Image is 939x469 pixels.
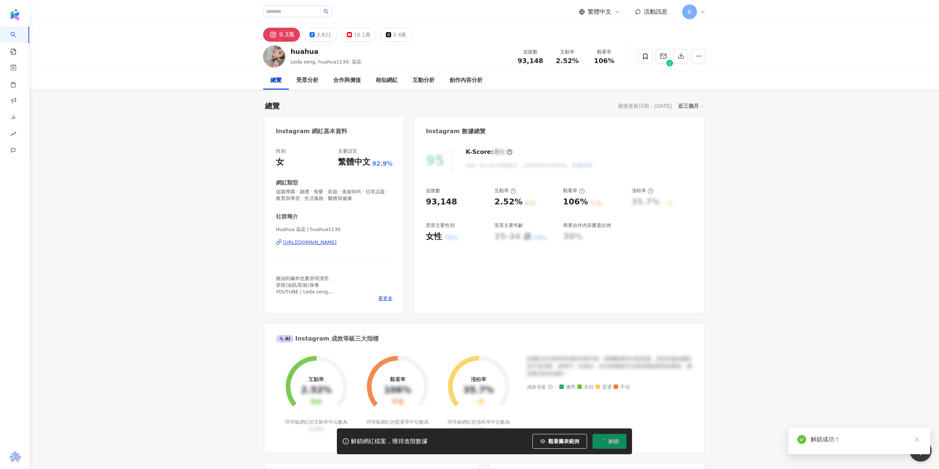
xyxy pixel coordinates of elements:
div: 漲粉率 [632,187,653,194]
span: 看更多 [378,295,393,302]
img: chrome extension [8,451,22,463]
div: 追蹤數 [426,187,440,194]
div: 成效等級 ： [527,384,693,390]
div: Instagram 數據總覽 [426,127,486,135]
div: 合作與價值 [333,76,361,85]
div: 解鎖網紅檔案，獲得進階數據 [351,438,428,445]
span: check-circle [797,435,806,444]
span: 活動訊息 [644,8,667,15]
div: 總覽 [265,101,280,111]
div: 106% [563,196,588,208]
button: 解鎖 [593,434,626,449]
span: rise [10,127,16,143]
span: 觀看圖表範例 [548,438,579,444]
span: Huahua 花花 | huahua1130 [276,226,393,233]
span: B [688,8,691,16]
div: 互動率 [494,187,516,194]
div: 該網紅的互動率和漲粉率都不錯，唯獨觀看率比較普通，為同等級的網紅的中低等級，效果不一定會好，但仍然建議可以發包開箱類型的案型，應該會比較有成效！ [527,355,693,377]
div: 網紅類型 [276,179,298,187]
div: 互動率 [553,48,581,56]
span: 92.9% [372,160,393,168]
div: 女 [276,156,284,168]
div: 一般 [473,399,484,406]
span: 0.19% [309,426,324,432]
span: 106% [594,57,615,65]
span: 35.5% [390,426,405,432]
div: 35.7% [463,385,494,396]
span: 不佳 [614,384,630,390]
a: [URL][DOMAIN_NAME] [276,239,393,246]
span: 解鎖 [608,438,619,444]
div: 繁體中文 [338,156,370,168]
span: 0.8% [473,426,485,432]
div: 同等級網紅的觀看率中位數為 [365,419,430,432]
div: 漲粉率 [471,376,486,382]
span: loading [600,439,605,444]
div: Instagram 成效等級三大指標 [276,335,379,343]
div: 受眾主要年齡 [494,222,523,229]
span: 良好 [577,384,594,390]
span: 普通 [595,384,612,390]
div: 93,148 [426,196,457,208]
div: 商業合作內容覆蓋比例 [563,222,611,229]
div: 社群簡介 [276,213,298,221]
div: 觀看率 [563,187,585,194]
button: 2.4萬 [380,28,412,42]
button: 16.1萬 [341,28,376,42]
div: 性別 [276,148,286,155]
div: AI [276,335,294,342]
span: 繁體中文 [588,8,611,16]
div: [URL][DOMAIN_NAME] [283,239,337,246]
span: Leda zeng, huahua1130, 花花 [291,59,361,65]
div: 受眾分析 [296,76,318,85]
div: 良好 [310,399,322,406]
div: 同等級網紅的互動率中位數為 [284,419,349,432]
span: 2.52% [556,57,579,65]
span: 促購導購 · 婚禮 · 母嬰 · 彩妝 · 美妝時尚 · 日常話題 · 教育與學習 · 生活風格 · 醫療與健康 [276,189,393,202]
div: 觀看率 [590,48,618,56]
div: 9.3萬 [279,30,294,40]
div: 2.52% [301,385,332,396]
button: 觀看圖表範例 [532,434,587,449]
button: 9.3萬 [263,28,300,42]
div: 互動率 [308,376,324,382]
img: KOL Avatar [263,45,285,68]
div: 不佳 [392,399,404,406]
div: 創作內容分析 [449,76,483,85]
span: 優秀 [559,384,576,390]
div: K-Score : [466,148,512,156]
a: search [10,27,25,55]
div: 相似網紅 [376,76,398,85]
span: 臉油到爆炸也要穿得漂亮 穿搭/油肌/彩妝/保養 YOUTUBE / Leda zeng 📩 [EMAIL_ADDRESS][DOMAIN_NAME] [276,276,367,301]
button: 3,821 [304,28,337,42]
div: 同等級網紅的漲粉率中位數為 [446,419,511,432]
div: 2.52% [494,196,522,208]
div: huahua [291,47,361,56]
div: 受眾主要性別 [426,222,455,229]
span: close [914,437,919,442]
div: 3,821 [317,30,331,40]
div: 互動分析 [412,76,435,85]
div: 女性 [426,231,442,242]
div: 近三個月 [678,101,704,111]
div: 2.4萬 [393,30,406,40]
div: 16.1萬 [354,30,370,40]
div: 觀看率 [390,376,405,382]
div: 總覽 [270,76,282,85]
div: 106% [384,385,411,396]
div: 解鎖成功！ [811,435,921,444]
div: 追蹤數 [517,48,545,56]
span: 93,148 [518,57,543,65]
div: 最後更新日期：[DATE] [618,103,672,109]
img: logo icon [9,9,21,21]
div: 主要語言 [338,148,357,155]
span: search [324,9,329,14]
div: Instagram 網紅基本資料 [276,127,348,135]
